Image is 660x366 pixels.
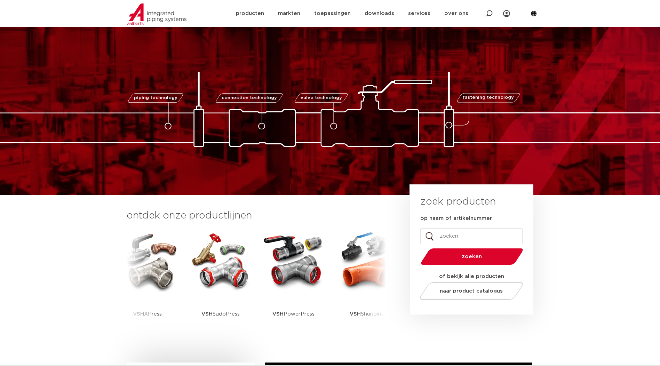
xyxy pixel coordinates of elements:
[418,282,525,300] a: naar product catalogus
[134,96,177,100] span: piping technology
[221,96,277,100] span: connection technology
[350,292,383,336] p: Shurjoint
[116,230,179,336] a: VSHXPress
[272,311,284,317] strong: VSH
[127,209,386,223] h3: ontdek onze productlijnen
[201,292,240,336] p: SudoPress
[133,311,144,317] strong: VSH
[439,274,504,279] strong: of bekijk alle producten
[189,230,252,336] a: VSHSudoPress
[440,288,503,294] span: naar product catalogus
[262,230,325,336] a: VSHPowerPress
[133,292,162,336] p: XPress
[301,96,342,100] span: valve technology
[272,292,315,336] p: PowerPress
[420,195,496,209] h3: zoek producten
[335,230,398,336] a: VSHShurjoint
[463,96,514,100] span: fastening technology
[439,254,505,259] span: zoeken
[350,311,361,317] strong: VSH
[420,228,523,244] input: zoeken
[201,311,213,317] strong: VSH
[420,215,492,222] label: op naam of artikelnummer
[418,248,526,265] button: zoeken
